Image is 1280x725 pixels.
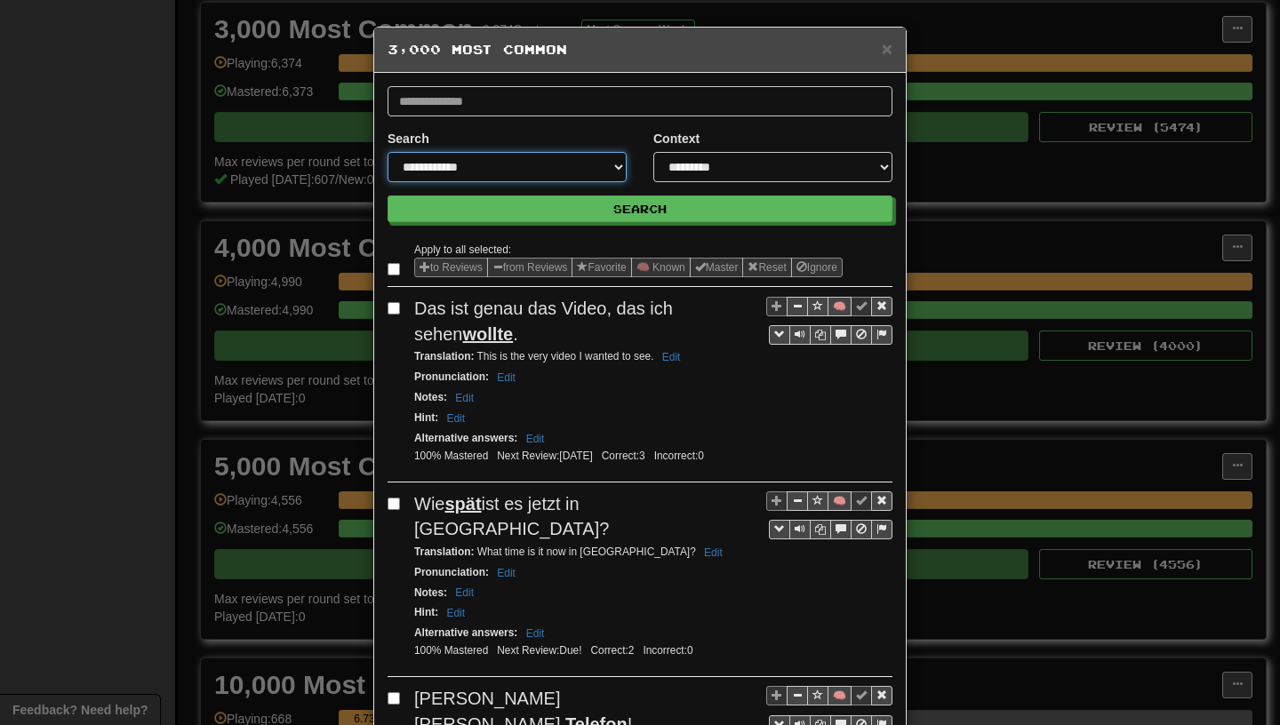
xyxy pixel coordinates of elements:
span: × [882,38,892,59]
button: Edit [492,563,521,583]
strong: Alternative answers : [414,626,517,639]
strong: Translation : [414,350,474,362]
li: Next Review: [492,643,586,658]
button: 🧠 [828,491,852,511]
small: This is the very video I wanted to see. [414,350,685,362]
button: Edit [450,583,479,602]
button: to Reviews [414,258,488,277]
button: Edit [521,429,550,449]
button: Edit [657,347,686,367]
strong: Pronunciation : [414,370,489,383]
li: Correct: 2 [586,643,638,658]
button: Master [690,258,744,277]
span: Das ist genau das Video, das ich sehen . [414,299,673,344]
u: wollte [463,324,514,344]
h5: 3,000 Most Common [388,41,892,59]
div: Sentence controls [766,491,892,540]
label: Search [388,130,429,147]
small: Apply to all selected: [414,243,511,256]
strong: Hint : [414,606,438,618]
li: Next Review: [DATE] [492,449,596,464]
small: What time is it now in [GEOGRAPHIC_DATA]? [414,546,728,558]
li: 100% Mastered [410,449,492,464]
div: Sentence controls [769,325,892,345]
button: Edit [450,388,479,408]
li: Incorrect: 0 [650,449,708,464]
li: Incorrect: 0 [638,643,697,658]
button: 🧠 [828,297,852,316]
button: 🧠 Known [631,258,691,277]
button: Edit [441,409,470,428]
strong: Pronunciation : [414,566,489,578]
span: 2025-07-08 [559,644,581,657]
strong: Notes : [414,586,447,599]
button: Close [882,39,892,58]
button: from Reviews [487,258,573,277]
button: Edit [492,368,521,387]
button: 🧠 [828,686,852,705]
li: Correct: 3 [597,449,650,464]
button: Edit [521,624,550,643]
button: Favorite [572,258,631,277]
button: Reset [742,258,791,277]
label: Context [653,130,700,147]
strong: Translation : [414,546,474,558]
span: Wie ist es jetzt in [GEOGRAPHIC_DATA]? [414,494,609,539]
strong: Hint : [414,411,438,424]
button: Edit [441,603,470,623]
u: spät [444,494,481,514]
button: Ignore [791,258,843,277]
strong: Notes : [414,391,447,403]
strong: Alternative answers : [414,432,517,444]
button: Edit [699,543,728,562]
div: Sentence controls [766,296,892,345]
li: 100% Mastered [410,643,492,658]
button: Search [388,195,892,222]
div: Sentence options [414,258,843,277]
div: Sentence controls [769,520,892,539]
